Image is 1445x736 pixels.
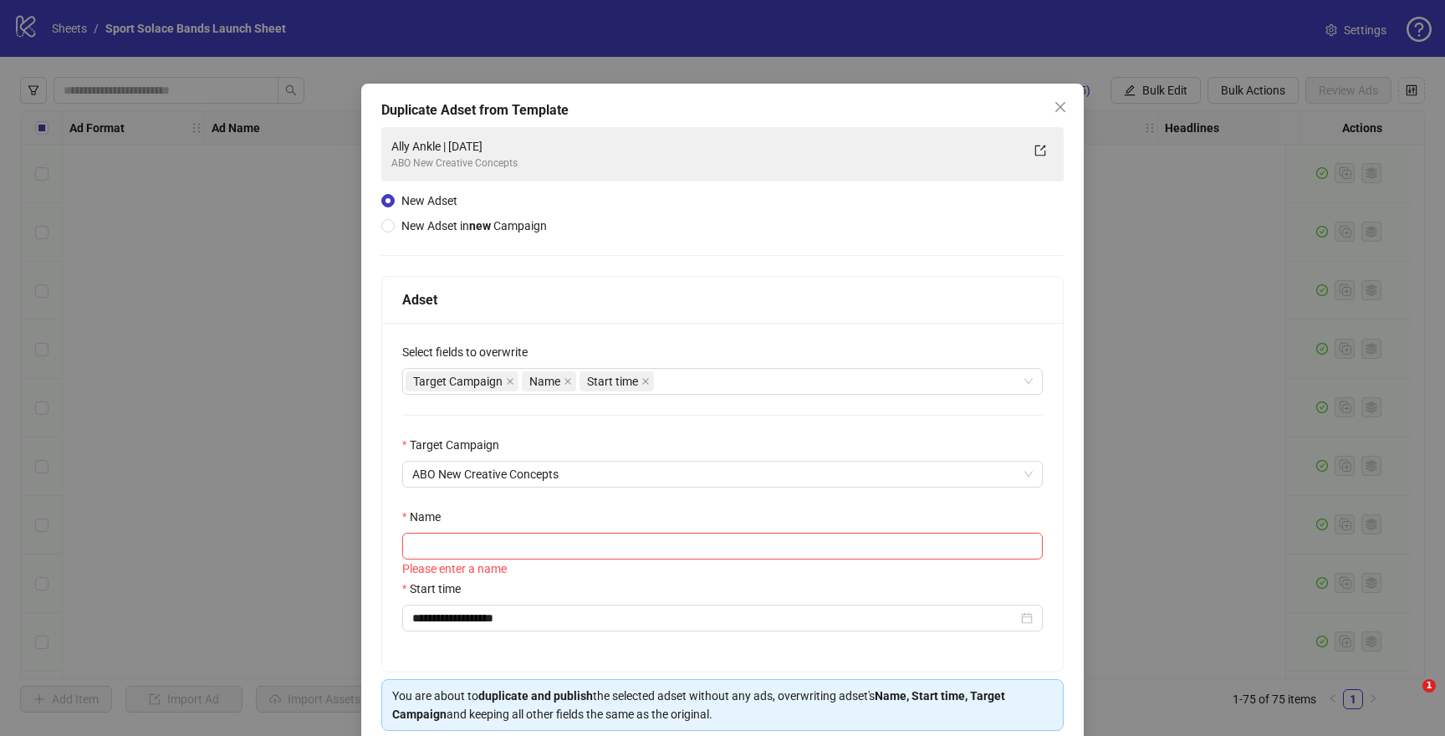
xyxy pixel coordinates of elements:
span: close [506,377,514,386]
span: Name [522,371,576,391]
span: Name [529,372,560,391]
span: Start time [580,371,654,391]
span: New Adset [401,194,457,207]
input: Name [402,533,1043,560]
span: Start time [587,372,638,391]
label: Target Campaign [402,436,510,454]
iframe: Intercom live chat [1388,679,1428,719]
strong: new [469,219,491,233]
div: Please enter a name [402,560,1043,578]
span: 1 [1422,679,1436,693]
label: Select fields to overwrite [402,343,539,361]
span: ABO New Creative Concepts [412,462,1033,487]
span: Target Campaign [406,371,518,391]
span: close [641,377,650,386]
div: ABO New Creative Concepts [391,156,1020,171]
div: Duplicate Adset from Template [381,100,1064,120]
div: Ally Ankle | [DATE] [391,137,1020,156]
span: New Adset in Campaign [401,219,547,233]
label: Name [402,508,452,526]
span: export [1034,145,1046,156]
span: Target Campaign [413,372,503,391]
div: You are about to the selected adset without any ads, overwriting adset's and keeping all other fi... [392,687,1053,723]
span: close [1054,100,1067,114]
label: Start time [402,580,472,598]
strong: duplicate and publish [478,689,593,703]
strong: Name, Start time, Target Campaign [392,689,1005,721]
input: Start time [412,609,1018,627]
div: Adset [402,289,1043,310]
button: Close [1047,94,1074,120]
span: close [564,377,572,386]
